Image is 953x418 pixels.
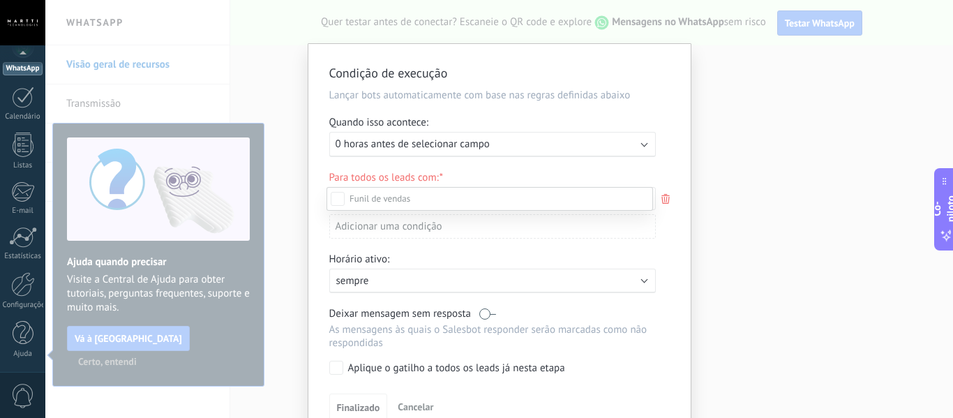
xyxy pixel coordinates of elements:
[13,349,32,359] font: Ajuda
[3,300,49,310] font: Configurações
[6,64,40,73] font: WhatsApp
[4,251,41,261] font: Estatísticas
[5,112,40,121] font: Calendário
[327,187,653,211] label: Funil de vendas
[12,206,33,216] font: E-mail
[350,193,410,204] span: Funil de vendas
[13,161,32,170] font: Listas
